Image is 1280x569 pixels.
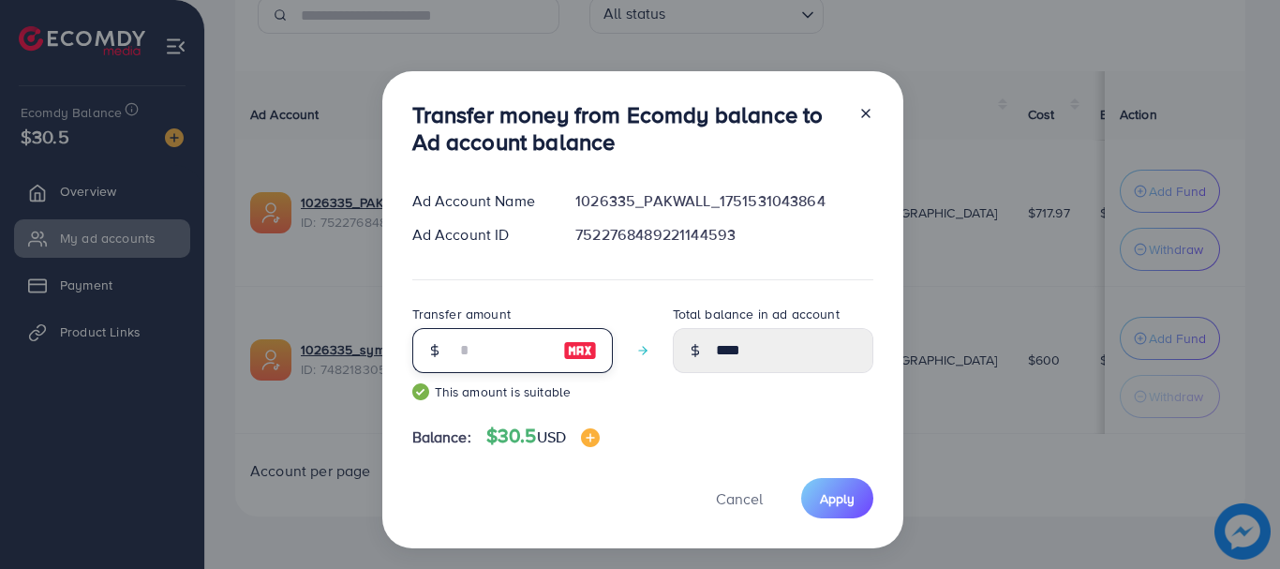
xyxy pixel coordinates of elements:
h3: Transfer money from Ecomdy balance to Ad account balance [412,101,843,156]
div: Ad Account Name [397,190,561,212]
span: USD [537,427,566,447]
h4: $30.5 [486,425,600,448]
label: Total balance in ad account [673,305,840,323]
div: Ad Account ID [397,224,561,246]
img: image [563,339,597,362]
img: image [581,428,600,447]
button: Cancel [692,478,786,518]
img: guide [412,383,429,400]
label: Transfer amount [412,305,511,323]
small: This amount is suitable [412,382,613,401]
button: Apply [801,478,873,518]
span: Apply [820,489,855,508]
div: 1026335_PAKWALL_1751531043864 [560,190,887,212]
div: 7522768489221144593 [560,224,887,246]
span: Cancel [716,488,763,509]
span: Balance: [412,427,471,448]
